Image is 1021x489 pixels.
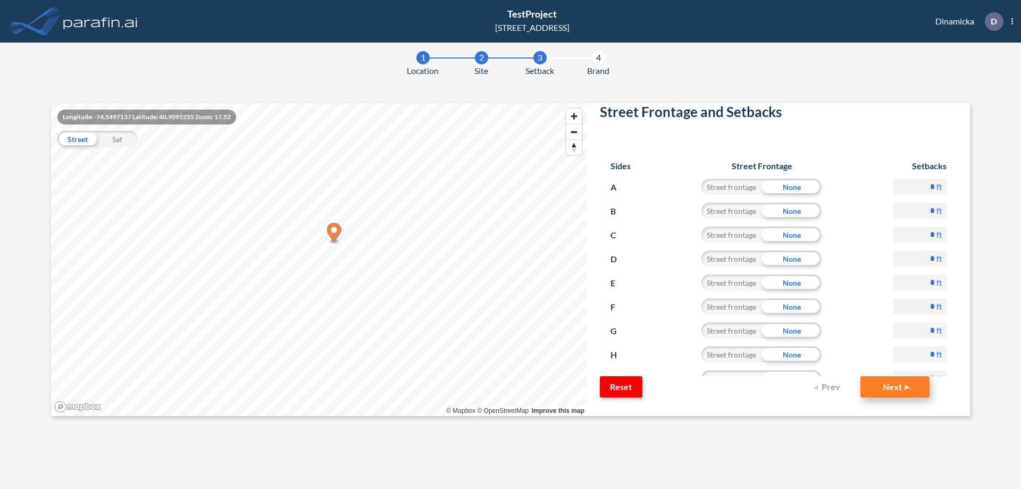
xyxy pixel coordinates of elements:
[936,301,942,312] label: ft
[61,11,140,32] img: logo
[57,131,97,147] div: Street
[936,277,942,288] label: ft
[610,203,630,220] p: B
[991,16,997,26] p: D
[610,161,631,171] h6: Sides
[761,275,822,291] div: None
[701,370,761,386] div: Street frontage
[860,376,930,397] button: Next
[477,407,529,415] a: OpenStreetMap
[525,64,554,77] span: Setback
[761,251,822,267] div: None
[761,370,822,386] div: None
[919,12,1013,31] div: Dinamicka
[936,373,942,384] label: ft
[474,64,488,77] span: Site
[57,110,236,125] div: Longitude: -74.5497137 Latitude: 40.9095255 Zoom: 17.52
[610,370,630,387] p: I
[610,179,630,196] p: A
[701,203,761,219] div: Street frontage
[407,64,439,77] span: Location
[761,227,822,243] div: None
[51,103,587,416] canvas: Map
[587,64,609,77] span: Brand
[701,179,761,195] div: Street frontage
[761,346,822,362] div: None
[327,223,341,245] div: Map marker
[600,376,642,397] button: Reset
[533,51,547,64] div: 3
[761,203,822,219] div: None
[446,407,475,415] a: Mapbox
[416,51,430,64] div: 1
[893,161,947,171] h6: Setbacks
[936,253,942,264] label: ft
[507,8,557,20] span: TestProject
[761,179,822,195] div: None
[566,109,582,124] button: Zoom in
[566,124,582,139] button: Zoom out
[610,322,630,339] p: G
[701,322,761,338] div: Street frontage
[475,51,488,64] div: 2
[936,181,942,192] label: ft
[97,131,137,147] div: Sat
[610,299,630,316] p: F
[610,275,630,292] p: E
[566,140,582,155] span: Reset bearing to north
[600,104,957,125] h2: Street Frontage and Setbacks
[610,227,630,244] p: C
[701,346,761,362] div: Street frontage
[936,229,942,240] label: ft
[936,325,942,336] label: ft
[566,139,582,155] button: Reset bearing to north
[701,227,761,243] div: Street frontage
[761,322,822,338] div: None
[54,401,101,413] a: Mapbox homepage
[691,161,832,171] h6: Street Frontage
[807,376,850,397] button: Prev
[701,275,761,291] div: Street frontage
[936,205,942,216] label: ft
[761,299,822,314] div: None
[610,346,630,363] p: H
[701,251,761,267] div: Street frontage
[610,251,630,268] p: D
[532,407,584,415] a: Improve this map
[592,51,605,64] div: 4
[495,21,570,34] div: [STREET_ADDRESS]
[936,349,942,360] label: ft
[701,299,761,314] div: Street frontage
